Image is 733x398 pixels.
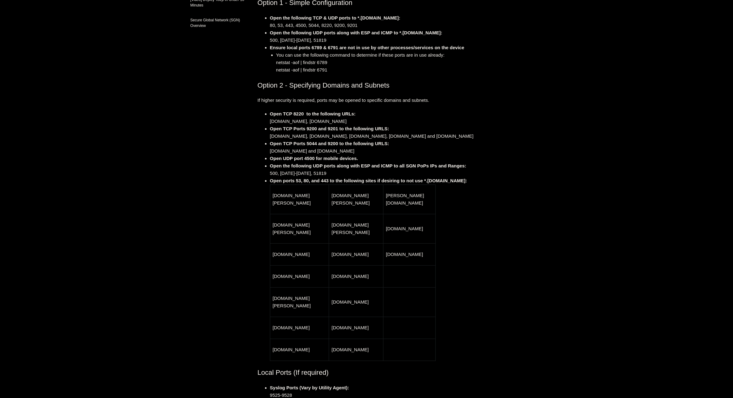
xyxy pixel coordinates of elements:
[270,125,476,140] li: [DOMAIN_NAME], [DOMAIN_NAME], [DOMAIN_NAME], [DOMAIN_NAME] and [DOMAIN_NAME]
[270,141,389,146] strong: Open TCP Ports 5044 and 9200 to the following URLS:
[270,111,356,116] strong: Open TCP 8220 to the following URLs:
[331,221,381,236] p: [DOMAIN_NAME][PERSON_NAME]
[331,192,381,207] p: [DOMAIN_NAME][PERSON_NAME]
[270,184,329,214] td: [DOMAIN_NAME][PERSON_NAME]
[276,51,476,74] li: You can use the following command to determine if these ports are in use already: netstat -aof | ...
[273,324,326,331] p: [DOMAIN_NAME]
[270,163,466,168] strong: Open the following UDP ports along with ESP and ICMP to all SGN PoPs IPs and Ranges:
[273,346,326,353] p: [DOMAIN_NAME]
[258,97,476,104] p: If higher security is required, ports may be opened to specific domains and subnets.
[270,15,400,20] strong: Open the following TCP & UDP ports to *.[DOMAIN_NAME]:
[270,45,464,50] strong: Ensure local ports 6789 & 6791 are not in use by other processes/services on the device
[331,298,381,306] p: [DOMAIN_NAME]
[331,273,381,280] p: [DOMAIN_NAME]
[331,324,381,331] p: [DOMAIN_NAME]
[270,156,358,161] strong: Open UDP port 4500 for mobile devices.
[270,126,389,131] strong: Open TCP Ports 9200 and 9201 to the following URLS:
[273,221,326,236] p: [DOMAIN_NAME][PERSON_NAME]
[270,140,476,155] li: [DOMAIN_NAME] and [DOMAIN_NAME]
[187,14,248,32] a: Secure Global Network (SGN) Overview
[270,385,349,390] strong: Syslog Ports (Vary by Utility Agent):
[270,29,476,44] li: 500, [DATE]-[DATE], 51819
[270,30,442,35] strong: Open the following UDP ports along with ESP and ICMP to *.[DOMAIN_NAME]:
[258,367,476,378] h2: Local Ports (If required)
[270,14,476,29] li: 80, 53, 443, 4500, 5044, 8220, 9200, 9201
[386,251,433,258] p: [DOMAIN_NAME]
[270,178,467,183] strong: Open ports 53, 80, and 443 to the following sites if desiring to not use *.[DOMAIN_NAME]:
[273,295,326,309] p: [DOMAIN_NAME][PERSON_NAME]
[270,110,476,125] li: [DOMAIN_NAME], [DOMAIN_NAME]
[273,251,326,258] p: [DOMAIN_NAME]
[258,80,476,91] h2: Option 2 - Specifying Domains and Subnets
[331,251,381,258] p: [DOMAIN_NAME]
[273,273,326,280] p: [DOMAIN_NAME]
[331,346,381,353] p: [DOMAIN_NAME]
[386,225,433,232] p: [DOMAIN_NAME]
[270,162,476,177] li: 500, [DATE]-[DATE], 51819
[386,192,433,207] p: [PERSON_NAME][DOMAIN_NAME]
